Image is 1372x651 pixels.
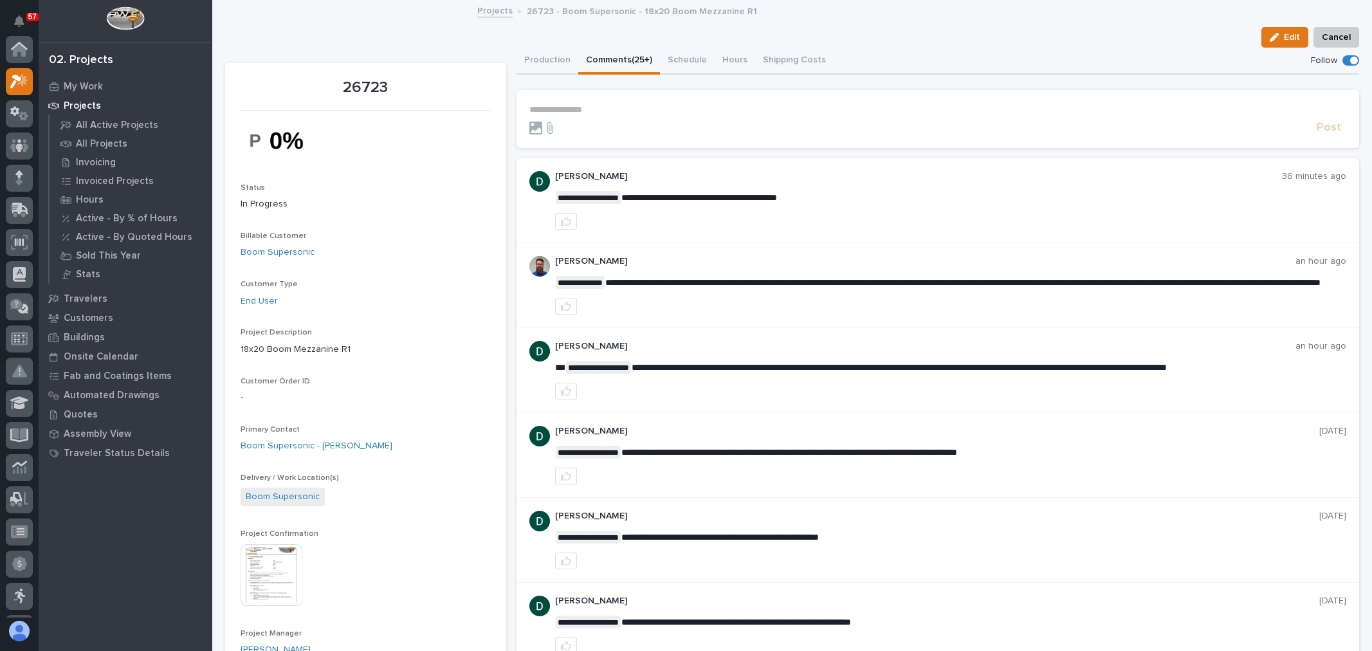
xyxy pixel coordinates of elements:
[76,157,116,169] p: Invoicing
[241,343,491,356] p: 18x20 Boom Mezzanine R1
[1282,171,1346,182] p: 36 minutes ago
[76,232,192,243] p: Active - By Quoted Hours
[1319,511,1346,522] p: [DATE]
[241,246,315,259] a: Boom Supersonic
[50,228,212,246] a: Active - By Quoted Hours
[241,232,306,240] span: Billable Customer
[76,176,154,187] p: Invoiced Projects
[555,596,1319,607] p: [PERSON_NAME]
[555,553,577,569] button: like this post
[517,48,578,75] button: Production
[1261,27,1308,48] button: Edit
[529,256,550,277] img: 6hTokn1ETDGPf9BPokIQ
[555,341,1295,352] p: [PERSON_NAME]
[555,171,1282,182] p: [PERSON_NAME]
[50,265,212,283] a: Stats
[64,293,107,305] p: Travelers
[241,426,300,434] span: Primary Contact
[64,100,101,112] p: Projects
[555,426,1319,437] p: [PERSON_NAME]
[1319,426,1346,437] p: [DATE]
[64,313,113,324] p: Customers
[76,194,104,206] p: Hours
[39,289,212,308] a: Travelers
[50,134,212,152] a: All Projects
[39,443,212,463] a: Traveler Status Details
[76,269,100,280] p: Stats
[76,120,158,131] p: All Active Projects
[76,250,141,262] p: Sold This Year
[50,190,212,208] a: Hours
[527,3,757,17] p: 26723 - Boom Supersonic - 18x20 Boom Mezzanine R1
[555,511,1319,522] p: [PERSON_NAME]
[241,391,491,405] p: -
[50,246,212,264] a: Sold This Year
[555,383,577,399] button: like this post
[39,327,212,347] a: Buildings
[64,371,172,382] p: Fab and Coatings Items
[241,280,298,288] span: Customer Type
[529,171,550,192] img: ACg8ocJgdhFn4UJomsYM_ouCmoNuTXbjHW0N3LU2ED0DpQ4pt1V6hA=s96-c
[1317,120,1341,135] span: Post
[39,366,212,385] a: Fab and Coatings Items
[755,48,834,75] button: Shipping Costs
[1284,32,1300,43] span: Edit
[6,8,33,35] button: Notifications
[39,405,212,424] a: Quotes
[555,256,1295,267] p: [PERSON_NAME]
[241,378,310,385] span: Customer Order ID
[241,530,318,538] span: Project Confirmation
[241,630,302,637] span: Project Manager
[39,77,212,96] a: My Work
[246,490,320,504] a: Boom Supersonic
[1313,27,1359,48] button: Cancel
[529,341,550,362] img: ACg8ocJgdhFn4UJomsYM_ouCmoNuTXbjHW0N3LU2ED0DpQ4pt1V6hA=s96-c
[555,298,577,315] button: like this post
[76,138,127,150] p: All Projects
[529,426,550,446] img: ACg8ocJgdhFn4UJomsYM_ouCmoNuTXbjHW0N3LU2ED0DpQ4pt1V6hA=s96-c
[39,385,212,405] a: Automated Drawings
[1322,30,1351,45] span: Cancel
[1319,596,1346,607] p: [DATE]
[1312,120,1346,135] button: Post
[50,172,212,190] a: Invoiced Projects
[50,153,212,171] a: Invoicing
[241,197,491,211] p: In Progress
[39,96,212,115] a: Projects
[64,332,105,344] p: Buildings
[241,439,392,453] a: Boom Supersonic - [PERSON_NAME]
[6,618,33,645] button: users-avatar
[241,184,265,192] span: Status
[49,53,113,68] div: 02. Projects
[529,511,550,531] img: ACg8ocJgdhFn4UJomsYM_ouCmoNuTXbjHW0N3LU2ED0DpQ4pt1V6hA=s96-c
[241,329,312,336] span: Project Description
[64,428,131,440] p: Assembly View
[64,81,103,93] p: My Work
[555,213,577,230] button: like this post
[241,118,337,163] img: TzJOF_Dvhqbf8BIcA9N4uWo_eLBGFlZBSqGG1BO7_54
[50,116,212,134] a: All Active Projects
[50,209,212,227] a: Active - By % of Hours
[39,347,212,366] a: Onsite Calendar
[106,6,144,30] img: Workspace Logo
[715,48,755,75] button: Hours
[39,308,212,327] a: Customers
[1311,55,1337,66] p: Follow
[1295,256,1346,267] p: an hour ago
[16,15,33,36] div: Notifications57
[64,448,170,459] p: Traveler Status Details
[39,424,212,443] a: Assembly View
[241,295,278,308] a: End User
[64,390,160,401] p: Automated Drawings
[28,12,37,21] p: 57
[660,48,715,75] button: Schedule
[529,596,550,616] img: ACg8ocJgdhFn4UJomsYM_ouCmoNuTXbjHW0N3LU2ED0DpQ4pt1V6hA=s96-c
[477,3,513,17] a: Projects
[1295,341,1346,352] p: an hour ago
[64,409,98,421] p: Quotes
[578,48,660,75] button: Comments (25+)
[64,351,138,363] p: Onsite Calendar
[241,474,339,482] span: Delivery / Work Location(s)
[241,78,491,97] p: 26723
[76,213,178,225] p: Active - By % of Hours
